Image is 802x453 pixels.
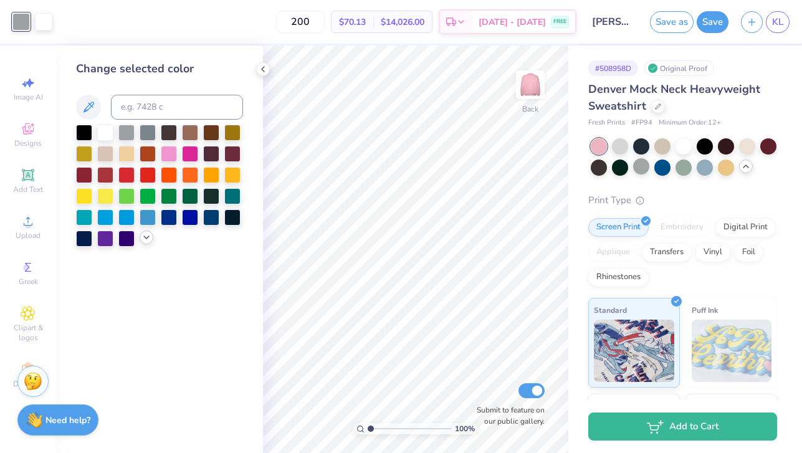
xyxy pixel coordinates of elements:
div: Applique [588,243,638,262]
div: Change selected color [76,60,243,77]
span: KL [772,15,783,29]
img: Standard [594,320,674,382]
button: Add to Cart [588,412,777,441]
button: Save [697,11,728,33]
span: Standard [594,303,627,317]
span: Designs [14,138,42,148]
span: $14,026.00 [381,16,424,29]
img: Back [518,72,543,97]
div: Original Proof [644,60,714,76]
strong: Need help? [45,414,90,426]
div: # 508958D [588,60,638,76]
span: Fresh Prints [588,118,625,128]
span: Minimum Order: 12 + [659,118,721,128]
span: $70.13 [339,16,366,29]
div: Back [522,103,538,115]
span: Puff Ink [692,303,718,317]
span: Image AI [14,92,43,102]
div: Embroidery [652,218,712,237]
input: e.g. 7428 c [111,95,243,120]
div: Print Type [588,193,777,207]
span: Decorate [13,379,43,389]
span: Add Text [13,184,43,194]
img: Puff Ink [692,320,772,382]
span: # FP94 [631,118,652,128]
span: FREE [553,17,566,26]
span: Clipart & logos [6,323,50,343]
a: KL [766,11,790,33]
span: Upload [16,231,41,241]
input: – – [276,11,325,33]
span: [DATE] - [DATE] [479,16,546,29]
div: Transfers [642,243,692,262]
span: Denver Mock Neck Heavyweight Sweatshirt [588,82,760,113]
div: Foil [734,243,763,262]
div: Vinyl [695,243,730,262]
button: Save as [650,11,694,33]
div: Digital Print [715,218,776,237]
span: 100 % [455,423,475,434]
input: Untitled Design [583,9,644,34]
span: Greek [19,277,38,287]
div: Screen Print [588,218,649,237]
span: Metallic & Glitter Ink [692,399,765,412]
div: Rhinestones [588,268,649,287]
label: Submit to feature on our public gallery. [470,404,545,427]
span: Neon Ink [594,399,624,412]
